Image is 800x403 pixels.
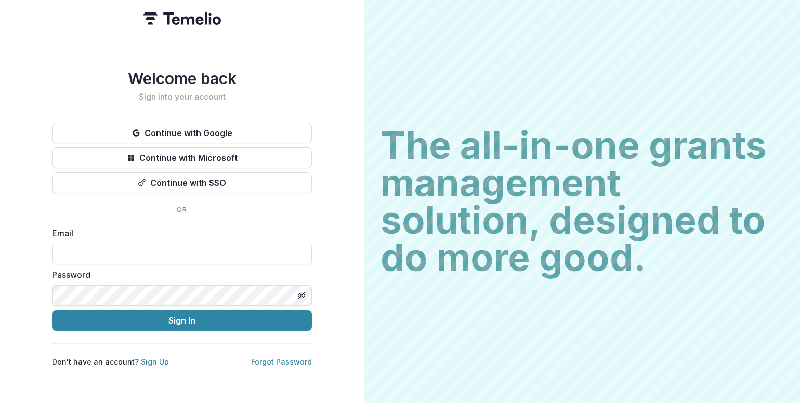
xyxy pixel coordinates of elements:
button: Continue with SSO [52,172,312,193]
h1: Welcome back [52,69,312,88]
a: Sign Up [141,357,169,366]
button: Toggle password visibility [293,287,310,304]
label: Password [52,268,306,281]
button: Continue with Microsoft [52,147,312,168]
a: Forgot Password [251,357,312,366]
button: Sign In [52,310,312,331]
button: Continue with Google [52,123,312,143]
img: Temelio [143,12,221,25]
p: Don't have an account? [52,356,169,367]
label: Email [52,227,306,239]
h2: Sign into your account [52,92,312,102]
